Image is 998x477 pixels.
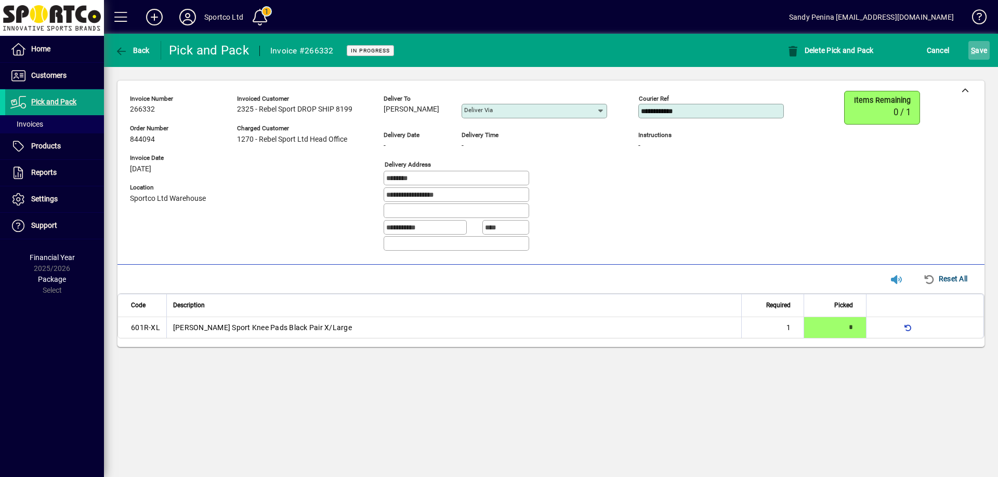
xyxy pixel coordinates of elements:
span: Instructions [638,132,784,139]
td: 601R-XL [118,317,166,338]
span: Invoices [10,120,43,128]
span: Order number [130,125,206,132]
span: Reset All [923,270,967,287]
mat-label: Deliver via [464,106,493,114]
button: Add [138,8,171,26]
span: Back [115,46,150,54]
span: 266332 [130,105,155,114]
span: Support [31,221,57,229]
button: Back [112,41,152,60]
app-page-header-button: Back [104,41,161,60]
span: Financial Year [30,253,75,262]
span: [PERSON_NAME] [384,105,439,114]
span: 0 / 1 [894,107,911,117]
span: Sportco Ltd Warehouse [130,195,206,203]
span: Package [38,275,66,283]
span: - [638,142,640,150]
span: Charged customer [237,125,352,132]
button: Reset All [919,269,971,288]
a: Support [5,213,104,239]
span: Required [766,299,791,311]
span: Delivery time [462,132,524,139]
span: 2325 - Rebel Sport DROP SHIP 8199 [237,105,352,114]
span: Location [130,184,206,191]
div: Invoice #266332 [270,43,334,59]
button: Save [968,41,990,60]
span: Settings [31,195,58,203]
div: Sandy Penina [EMAIL_ADDRESS][DOMAIN_NAME] [789,9,954,25]
span: Products [31,142,61,150]
span: [DATE] [130,165,151,173]
span: Picked [834,299,853,311]
td: [PERSON_NAME] Sport Knee Pads Black Pair X/Large [166,317,741,338]
div: Sportco Ltd [204,9,243,25]
span: ave [971,42,987,59]
span: 1270 - Rebel Sport Ltd Head Office [237,135,347,144]
span: Delivery date [384,132,446,139]
span: Pick and Pack [31,98,76,106]
span: Home [31,45,50,53]
td: 1 [741,317,804,338]
span: Customers [31,71,67,79]
button: Profile [171,8,204,26]
span: Cancel [927,42,950,59]
span: Delete Pick and Pack [786,46,874,54]
a: Home [5,36,104,62]
span: Code [131,299,146,311]
a: Reports [5,160,104,186]
a: Customers [5,63,104,89]
a: Invoices [5,115,104,133]
span: In Progress [351,47,390,54]
span: S [971,46,975,54]
div: Pick and Pack [169,42,249,59]
span: Invoice Date [130,155,206,161]
a: Settings [5,186,104,212]
a: Knowledge Base [964,2,985,36]
button: Delete Pick and Pack [784,41,876,60]
button: Cancel [924,41,952,60]
span: Description [173,299,205,311]
span: Reports [31,168,57,176]
span: 844094 [130,135,155,144]
span: - [462,142,464,150]
span: - [384,142,386,150]
a: Products [5,133,104,159]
